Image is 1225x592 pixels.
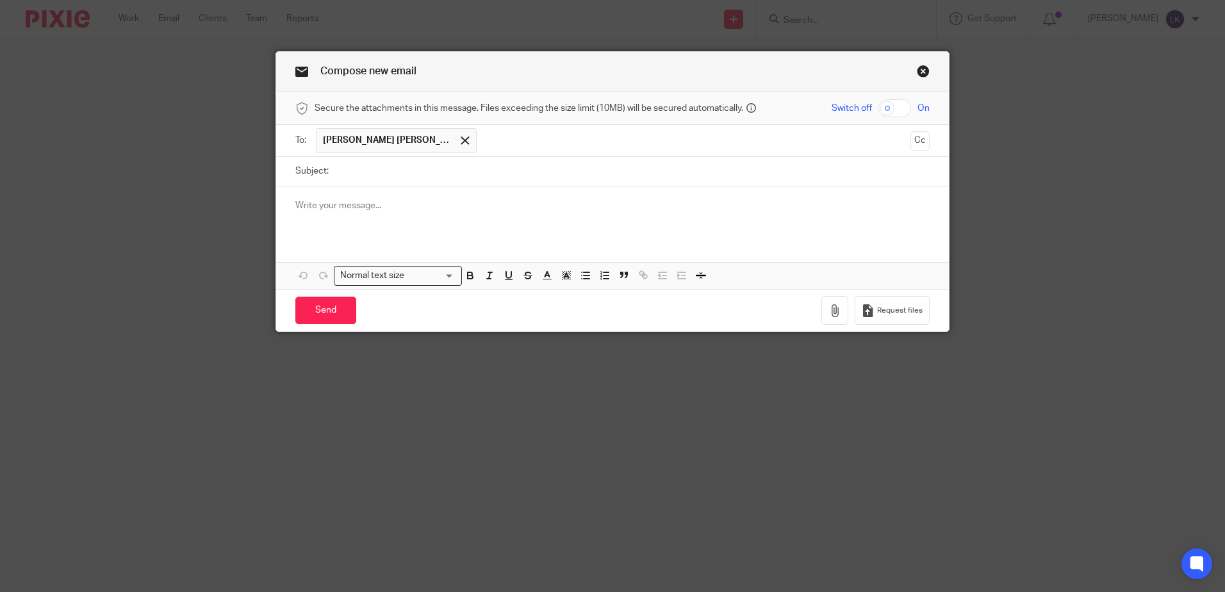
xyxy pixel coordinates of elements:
[910,131,930,151] button: Cc
[337,269,407,283] span: Normal text size
[295,134,309,147] label: To:
[917,102,930,115] span: On
[323,134,451,147] span: [PERSON_NAME] [PERSON_NAME]
[832,102,872,115] span: Switch off
[917,65,930,82] a: Close this dialog window
[855,296,929,325] button: Request files
[320,66,416,76] span: Compose new email
[315,102,743,115] span: Secure the attachments in this message. Files exceeding the size limit (10MB) will be secured aut...
[877,306,923,316] span: Request files
[334,266,462,286] div: Search for option
[408,269,454,283] input: Search for option
[295,297,356,324] input: Send
[295,165,329,177] label: Subject:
